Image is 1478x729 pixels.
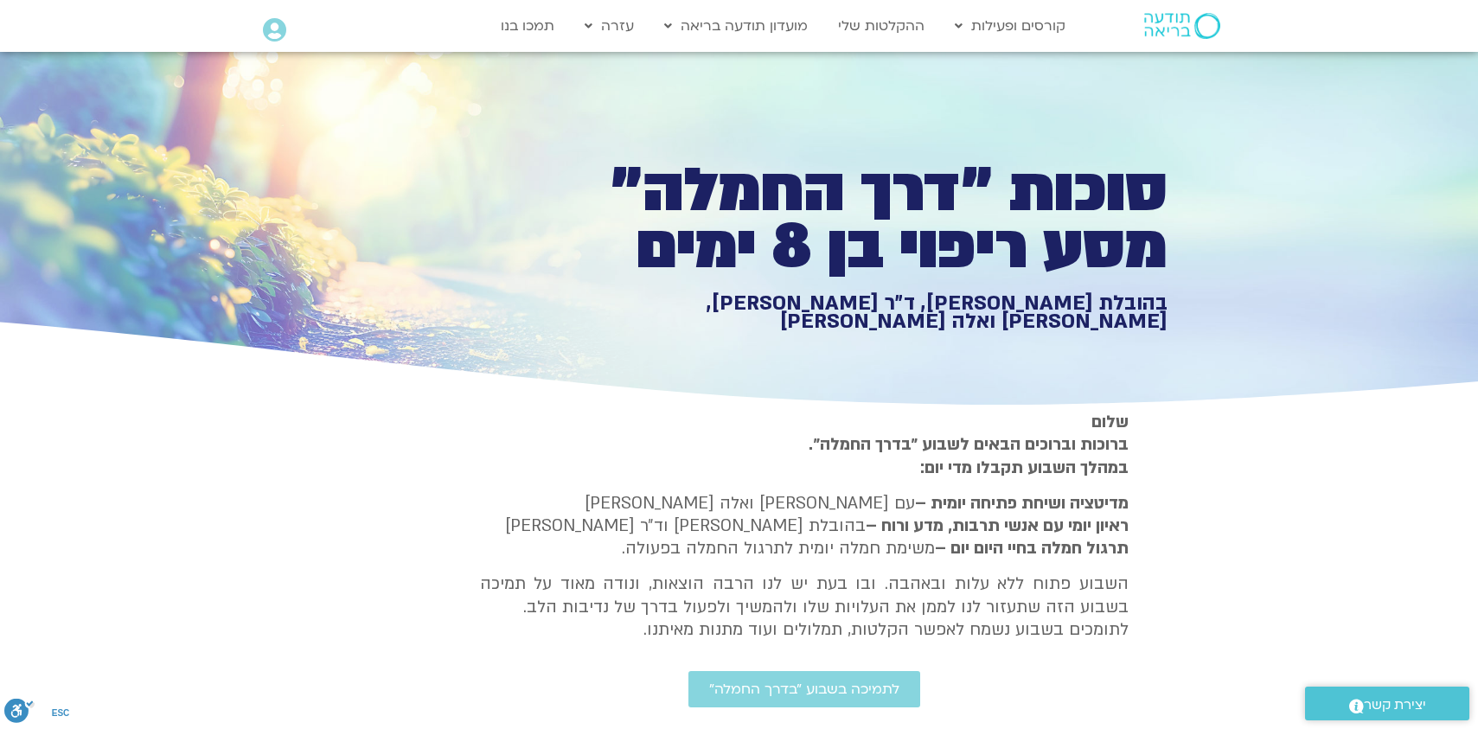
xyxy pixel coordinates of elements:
[935,537,1129,560] b: תרגול חמלה בחיי היום יום –
[576,10,643,42] a: עזרה
[809,433,1129,478] strong: ברוכות וברוכים הבאים לשבוע ״בדרך החמלה״. במהלך השבוע תקבלו מדי יום:
[866,515,1129,537] b: ראיון יומי עם אנשי תרבות, מדע ורוח –
[915,492,1129,515] strong: מדיטציה ושיחת פתיחה יומית –
[568,294,1168,331] h1: בהובלת [PERSON_NAME], ד״ר [PERSON_NAME], [PERSON_NAME] ואלה [PERSON_NAME]
[480,492,1129,560] p: עם [PERSON_NAME] ואלה [PERSON_NAME] בהובלת [PERSON_NAME] וד״ר [PERSON_NAME] משימת חמלה יומית לתרג...
[709,681,899,697] span: לתמיכה בשבוע ״בדרך החמלה״
[656,10,816,42] a: מועדון תודעה בריאה
[688,671,920,707] a: לתמיכה בשבוע ״בדרך החמלה״
[1305,687,1469,720] a: יצירת קשר
[1144,13,1220,39] img: תודעה בריאה
[1364,694,1426,717] span: יצירת קשר
[829,10,933,42] a: ההקלטות שלי
[1091,411,1129,433] strong: שלום
[946,10,1074,42] a: קורסים ופעילות
[568,163,1168,276] h1: סוכות ״דרך החמלה״ מסע ריפוי בן 8 ימים
[480,572,1129,641] p: השבוע פתוח ללא עלות ובאהבה. ובו בעת יש לנו הרבה הוצאות, ונודה מאוד על תמיכה בשבוע הזה שתעזור לנו ...
[492,10,563,42] a: תמכו בנו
